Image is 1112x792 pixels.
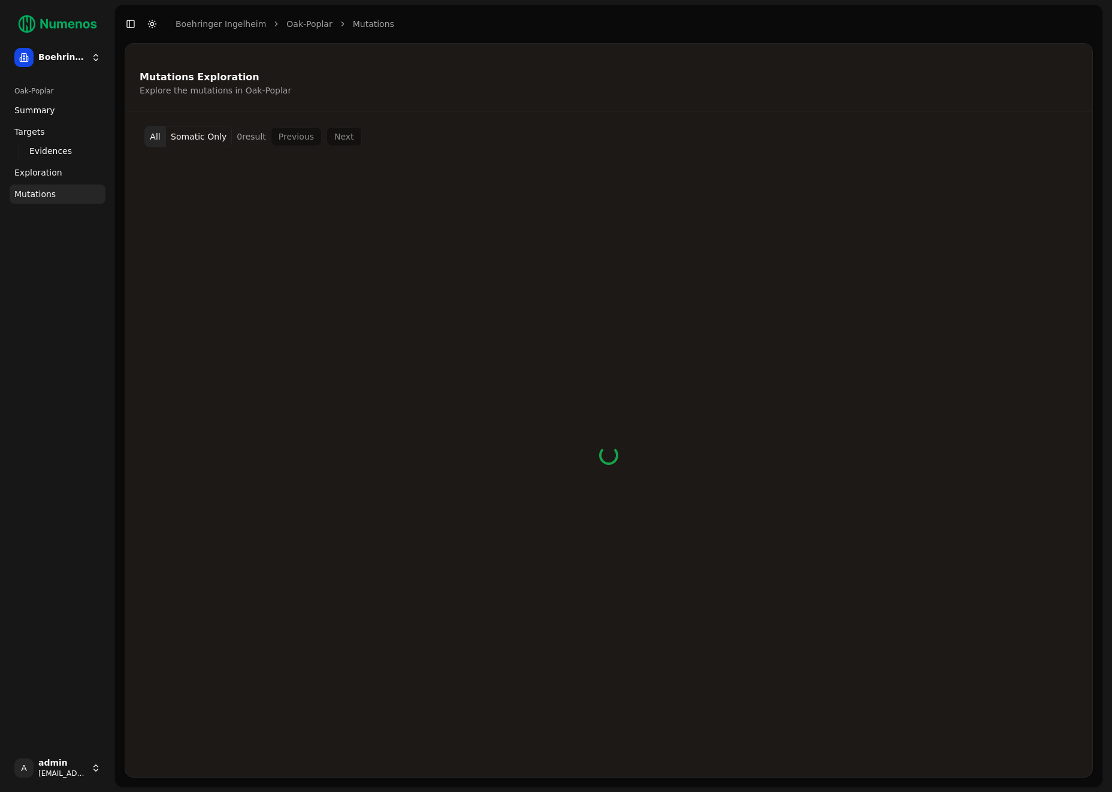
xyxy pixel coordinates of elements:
[10,81,105,101] div: Oak-Poplar
[10,122,105,141] a: Targets
[144,16,161,32] button: Toggle Dark Mode
[10,163,105,182] a: Exploration
[10,185,105,204] a: Mutations
[353,18,394,30] a: Mutations
[38,52,86,63] span: Boehringer Ingelheim
[38,758,86,769] span: admin
[25,143,91,159] a: Evidences
[38,769,86,778] span: [EMAIL_ADDRESS]
[286,18,332,30] a: Oak-Poplar
[10,10,105,38] img: Numenos
[237,132,266,141] span: 0 result
[14,104,55,116] span: Summary
[29,145,72,157] span: Evidences
[166,126,232,147] button: Somatic Only
[10,754,105,782] button: Aadmin[EMAIL_ADDRESS]
[10,43,105,72] button: Boehringer Ingelheim
[14,167,62,179] span: Exploration
[144,126,166,147] button: All
[122,16,139,32] button: Toggle Sidebar
[14,758,34,778] span: A
[14,126,45,138] span: Targets
[140,72,1074,82] div: Mutations Exploration
[10,101,105,120] a: Summary
[140,84,1074,96] div: Explore the mutations in Oak-Poplar
[14,188,56,200] span: Mutations
[176,18,394,30] nav: breadcrumb
[176,18,266,30] a: Boehringer Ingelheim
